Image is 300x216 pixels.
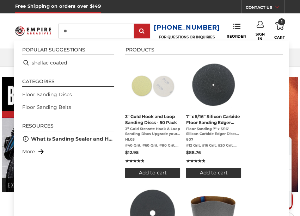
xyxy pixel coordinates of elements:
[19,56,117,69] li: shellac coated
[19,145,117,158] li: More
[22,47,114,55] li: Popular suggestions
[19,132,117,145] li: What is Sanding Sealer and How to Use It
[19,101,117,113] li: Floor Sanding Belts
[125,113,180,125] span: 3" Gold Hook and Loop Sanding Discs - 50 Pack
[62,44,88,50] a: Learn more
[122,56,183,181] li: 3" Gold Hook and Loop Sanding Discs - 50 Pack
[227,23,246,38] a: Reorder
[22,91,72,98] a: Floor Sanding Discs
[125,143,180,148] span: #40 Grit, #60 Grit, #80 Grit, #100 Grit, #120 Grit, #150 Grit, #180 Grit, #220 Grit, #320 Grit, #...
[186,59,241,178] a: 7" x 5/16" Silicon Carbide Floor Sanding Edger Discs - 50 Pack
[6,36,17,50] i: check_circle
[274,35,285,40] span: Cart
[255,32,265,41] span: Sign In
[245,4,284,13] a: CONTACT US
[186,168,241,178] button: Add to cart
[125,158,144,164] span: ★★★★★
[186,143,241,148] span: #12 Grit, #16 Grit, #20 Grit, #24 Grit, #36 Grit, #40 Grit, #50 Grit, #60 Grit, #80 Grit, #100 Gr...
[24,5,59,12] span: Tag Assistant
[22,36,147,50] span: Debug information for this page is viewable in the Tag Assistant window
[278,18,285,25] span: 1
[22,104,71,111] a: Floor Sanding Belts
[186,113,241,125] span: 7" x 5/16" Silicon Carbide Floor Sanding Edger Discs - 50 Pack
[22,79,114,87] li: Categories
[31,135,114,143] a: What is Sanding Sealer and How to Use It
[125,137,180,142] span: HL03
[186,158,205,164] span: ★★★★★
[125,59,180,178] a: 3" Gold Hook and Loop Sanding Discs - 50 Pack
[125,150,138,155] span: $12.95
[186,150,201,155] span: $88.76
[188,59,239,110] img: 7" x 5/16" Silicon Carbide Floor Sanding Edger Disc Coarse
[183,56,244,181] li: 7" x 5/16" Silicon Carbide Floor Sanding Edger Discs - 50 Pack
[15,24,51,38] img: Empire Abrasives
[135,24,149,38] input: Submit
[2,77,180,192] img: Banner for an interview featuring Horsepower Inc who makes Harley performance upgrades featured o...
[274,21,285,41] a: 1 Cart
[186,137,241,142] span: 807
[125,126,180,136] span: 3” Gold Stearate Hook & Loop Sanding Discs Upgrade your sanding with the BHA 3” Gold Hook & Loop ...
[154,35,220,39] p: FOR QUESTIONS OR INQUIRIES
[130,56,156,69] button: Finish
[22,123,114,131] li: Resources
[154,23,220,33] a: [PHONE_NUMBER]
[125,47,283,55] li: Products
[127,59,178,110] img: 3 inch gold hook and loop sanding discs
[186,126,241,136] span: Floor Sanding 7" x 5/16" Silicon Carbide Edger Discs These 7” x 5/16" Silicon Carbide Edger Discs...
[19,88,117,101] li: Floor Sanding Discs
[125,168,180,178] button: Add to cart
[141,2,155,16] i: Collapse debug badge
[227,34,246,39] span: Reorder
